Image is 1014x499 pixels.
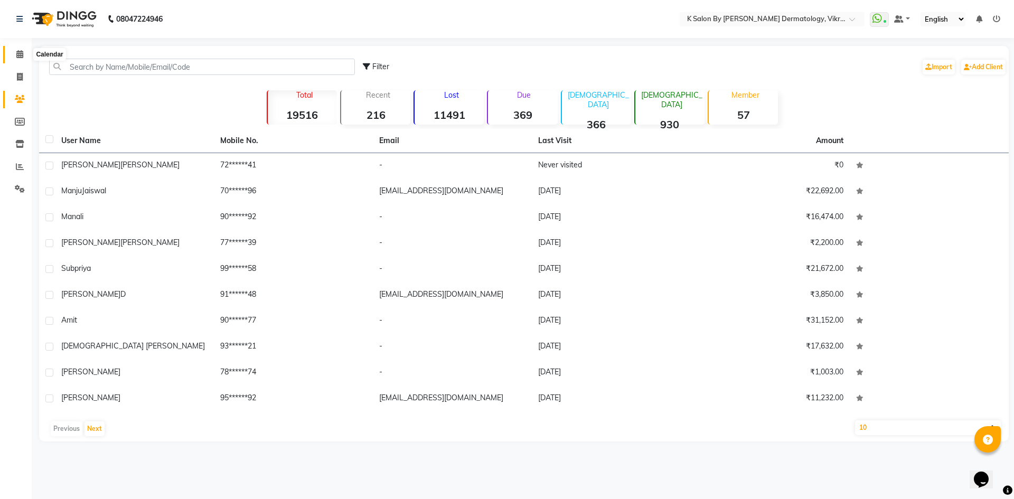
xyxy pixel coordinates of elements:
td: [DATE] [532,386,691,412]
td: [EMAIL_ADDRESS][DOMAIN_NAME] [373,386,532,412]
td: ₹3,850.00 [691,283,850,308]
th: Mobile No. [214,129,373,153]
td: [DATE] [532,231,691,257]
td: ₹11,232.00 [691,386,850,412]
a: Import [923,60,955,74]
span: Amit [61,315,77,325]
td: ₹17,632.00 [691,334,850,360]
td: [DATE] [532,334,691,360]
th: Email [373,129,532,153]
strong: 366 [562,118,631,131]
p: Total [272,90,337,100]
td: [DATE] [532,360,691,386]
p: Lost [419,90,484,100]
span: subpriya [61,263,91,273]
td: - [373,231,532,257]
p: [DEMOGRAPHIC_DATA] [566,90,631,109]
span: Jaiswal [82,186,106,195]
td: [EMAIL_ADDRESS][DOMAIN_NAME] [373,179,532,205]
td: ₹22,692.00 [691,179,850,205]
td: [DATE] [532,257,691,283]
span: D [120,289,126,299]
td: ₹1,003.00 [691,360,850,386]
td: - [373,153,532,179]
strong: 11491 [415,108,484,121]
strong: 930 [635,118,705,131]
a: Add Client [961,60,1006,74]
td: ₹16,474.00 [691,205,850,231]
button: Next [84,421,105,436]
td: [EMAIL_ADDRESS][DOMAIN_NAME] [373,283,532,308]
td: [DATE] [532,308,691,334]
span: [PERSON_NAME] [120,160,180,170]
th: Last Visit [532,129,691,153]
td: [DATE] [532,179,691,205]
p: [DEMOGRAPHIC_DATA] [640,90,705,109]
td: - [373,334,532,360]
td: ₹0 [691,153,850,179]
span: [PERSON_NAME] [61,367,120,376]
th: Amount [810,129,850,153]
span: Manju [61,186,82,195]
strong: 216 [341,108,410,121]
span: Filter [372,62,389,71]
span: [PERSON_NAME] [61,393,120,402]
td: - [373,257,532,283]
strong: 369 [488,108,557,121]
td: Never visited [532,153,691,179]
td: - [373,205,532,231]
iframe: chat widget [970,457,1003,488]
p: Due [490,90,557,100]
td: ₹2,200.00 [691,231,850,257]
p: Recent [345,90,410,100]
td: [DATE] [532,283,691,308]
td: ₹21,672.00 [691,257,850,283]
td: ₹31,152.00 [691,308,850,334]
strong: 57 [709,108,778,121]
img: logo [27,4,99,34]
span: manali [61,212,83,221]
input: Search by Name/Mobile/Email/Code [49,59,355,75]
span: [PERSON_NAME] [120,238,180,247]
span: [PERSON_NAME] [61,289,120,299]
b: 08047224946 [116,4,163,34]
td: [DATE] [532,205,691,231]
span: [DEMOGRAPHIC_DATA] [PERSON_NAME] [61,341,205,351]
th: User Name [55,129,214,153]
strong: 19516 [268,108,337,121]
td: - [373,360,532,386]
p: Member [713,90,778,100]
td: - [373,308,532,334]
span: [PERSON_NAME] [61,238,120,247]
div: Calendar [33,48,65,61]
span: [PERSON_NAME] [61,160,120,170]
